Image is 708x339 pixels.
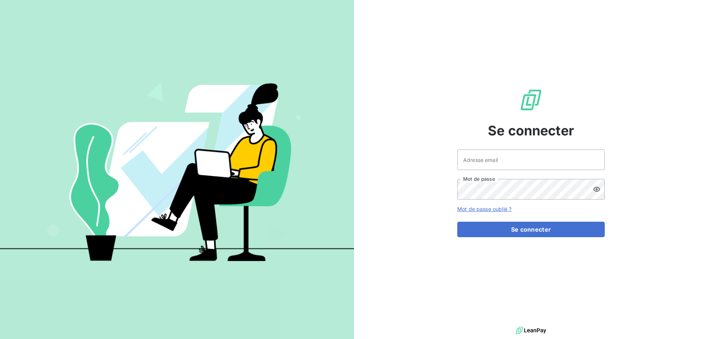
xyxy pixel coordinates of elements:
[516,325,546,336] img: logo
[519,88,543,112] img: Logo LeanPay
[457,222,605,237] button: Se connecter
[457,149,605,170] input: placeholder
[457,206,511,212] a: Mot de passe oublié ?
[488,121,574,141] span: Se connecter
